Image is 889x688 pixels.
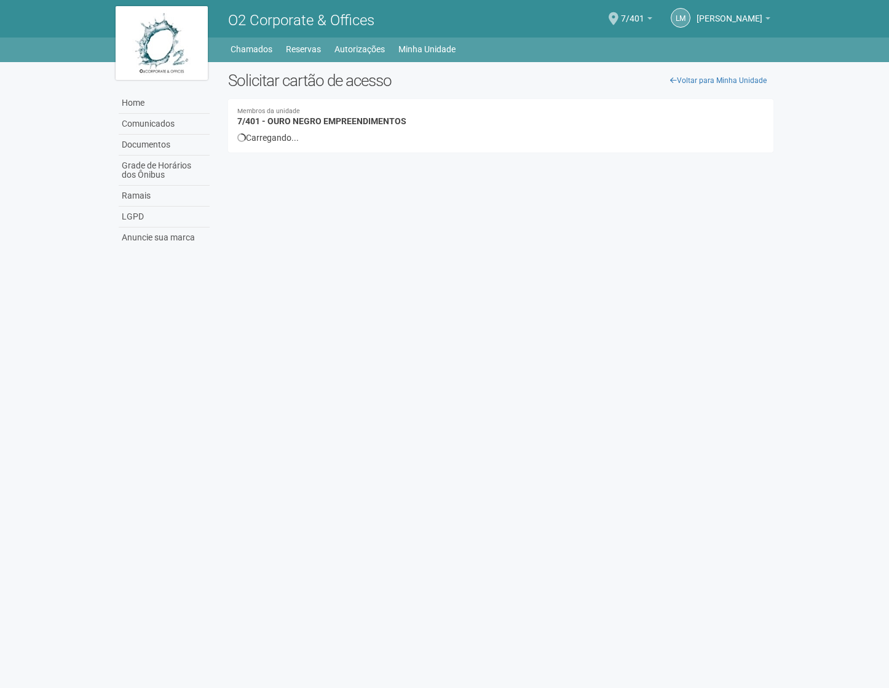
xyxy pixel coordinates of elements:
a: 7/401 [621,15,652,25]
a: Documentos [119,135,210,156]
h2: Solicitar cartão de acesso [228,71,773,90]
span: O2 Corporate & Offices [228,12,374,29]
a: LM [671,8,690,28]
a: Reservas [286,41,321,58]
a: Anuncie sua marca [119,227,210,248]
div: Carregando... [237,132,764,143]
a: Autorizações [334,41,385,58]
span: 7/401 [621,2,644,23]
a: Voltar para Minha Unidade [663,71,773,90]
a: Minha Unidade [398,41,456,58]
span: Liliane Maria Ribeiro Dutra [697,2,762,23]
a: Chamados [231,41,272,58]
a: LGPD [119,207,210,227]
a: Comunicados [119,114,210,135]
a: Ramais [119,186,210,207]
img: logo.jpg [116,6,208,80]
h4: 7/401 - OURO NEGRO EMPREENDIMENTOS [237,108,764,126]
a: Grade de Horários dos Ônibus [119,156,210,186]
a: [PERSON_NAME] [697,15,770,25]
small: Membros da unidade [237,108,764,115]
a: Home [119,93,210,114]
